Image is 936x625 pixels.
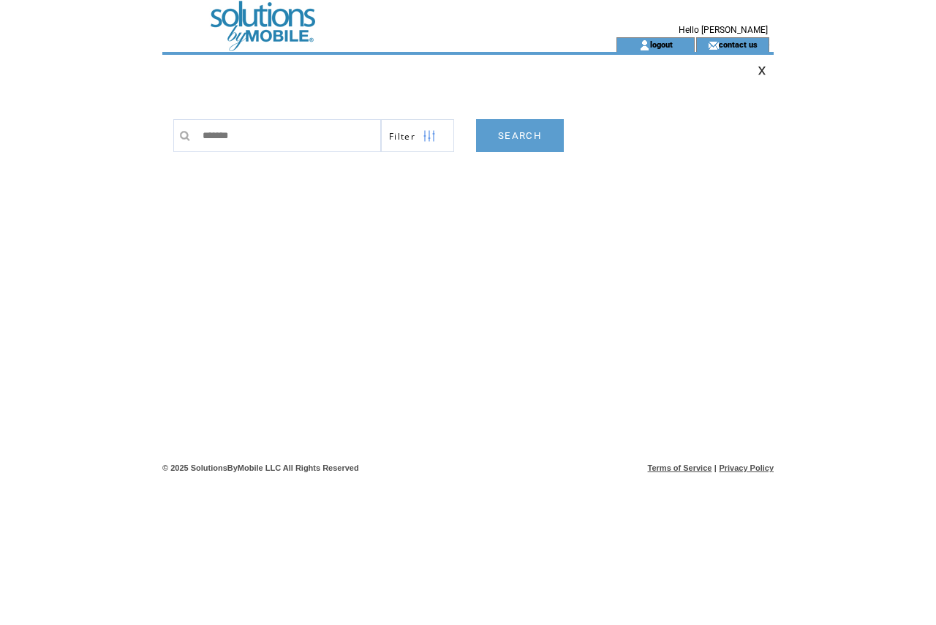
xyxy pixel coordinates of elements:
[719,39,758,49] a: contact us
[389,130,415,143] span: Show filters
[714,463,717,472] span: |
[381,119,454,152] a: Filter
[708,39,719,51] img: contact_us_icon.gif
[476,119,564,152] a: SEARCH
[648,463,712,472] a: Terms of Service
[679,25,768,35] span: Hello [PERSON_NAME]
[719,463,774,472] a: Privacy Policy
[639,39,650,51] img: account_icon.gif
[423,120,436,153] img: filters.png
[650,39,673,49] a: logout
[162,463,359,472] span: © 2025 SolutionsByMobile LLC All Rights Reserved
